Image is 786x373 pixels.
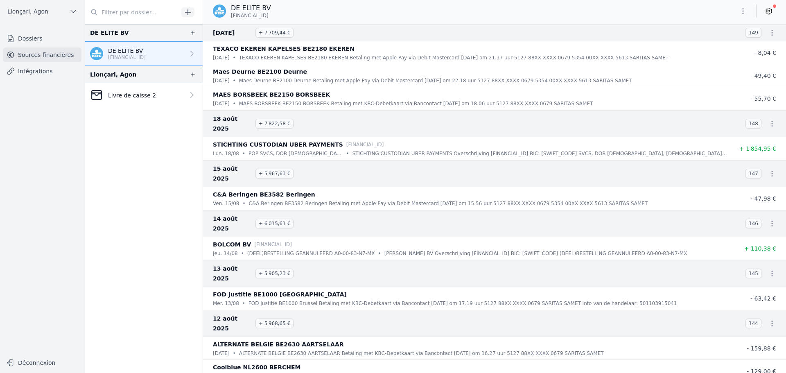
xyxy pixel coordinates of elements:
p: Maes Deurne BE2100 Deurne [213,67,307,77]
a: Dossiers [3,31,81,46]
p: lun. 18/08 [213,149,239,158]
span: 144 [745,319,761,328]
span: + 1 854,95 € [739,145,776,152]
div: Llonçari, Agon [90,70,136,79]
span: + 7 822,58 € [255,119,294,129]
a: Intégrations [3,64,81,79]
p: [FINANCIAL_ID] [346,140,384,149]
p: DE ELITE BV [231,3,271,13]
span: + 7 709,44 € [255,28,294,38]
span: - 49,40 € [750,72,776,79]
button: Llonçari, Agon [3,5,81,18]
p: [DATE] [213,54,230,62]
p: jeu. 14/08 [213,249,238,258]
a: Livre de caisse 2 [85,83,203,107]
p: STICHTING CUSTODIAN UBER PAYMENTS Overschrijving [FINANCIAL_ID] BIC: [SWIFT_CODE] SVCS, DOB [DEMO... [352,149,727,158]
span: + 6 015,61 € [255,219,294,228]
span: 15 août 2025 [213,164,252,183]
span: 18 août 2025 [213,114,252,133]
span: 147 [745,169,761,179]
p: TEXACO EKEREN KAPELSES BE2180 EKEREN [213,44,355,54]
span: 12 août 2025 [213,314,252,333]
span: + 110,38 € [744,245,776,252]
div: • [378,249,381,258]
span: - 63,42 € [750,295,776,302]
p: C&A Beringen BE3582 Beringen [213,190,315,199]
span: [FINANCIAL_ID] [231,12,269,19]
span: - 8,04 € [754,50,776,56]
p: Coolblue NL2600 BERCHEM [213,362,300,372]
button: Déconnexion [3,356,81,369]
span: 149 [745,28,761,38]
span: + 5 967,63 € [255,169,294,179]
p: Maes Deurne BE2100 Deurne Betaling met Apple Pay via Debit Mastercard [DATE] om 22.18 uur 5127 88... [239,77,632,85]
span: 145 [745,269,761,278]
p: C&A Beringen BE3582 Beringen Betaling met Apple Pay via Debit Mastercard [DATE] om 15.56 uur 5127... [249,199,648,208]
div: • [233,99,236,108]
p: [DATE] [213,349,230,357]
p: [DATE] [213,77,230,85]
div: • [346,149,349,158]
input: Filtrer par dossier... [85,5,178,20]
p: POP SVCS, DOB [DEMOGRAPHIC_DATA], 202 [248,149,343,158]
span: - 55,70 € [750,95,776,102]
span: + 5 905,23 € [255,269,294,278]
p: DE ELITE BV [108,47,146,55]
p: ALTERNATE BELGIE BE2630 AARTSELAAR Betaling met KBC-Debetkaart via Bancontact [DATE] om 16.27 uur... [239,349,604,357]
p: STICHTING CUSTODIAN UBER PAYMENTS [213,140,343,149]
p: Livre de caisse 2 [108,91,156,99]
p: [FINANCIAL_ID] [108,54,146,61]
span: 14 août 2025 [213,214,252,233]
img: kbc.png [90,47,103,60]
a: DE ELITE BV [FINANCIAL_ID] [85,41,203,66]
img: kbc.png [213,5,226,18]
span: - 47,98 € [750,195,776,202]
span: [DATE] [213,28,252,38]
p: BOLCOM BV [213,240,251,249]
div: • [241,249,244,258]
div: • [233,349,236,357]
div: • [242,299,245,307]
img: CleanShot-202025-05-26-20at-2016.10.27-402x.png [90,88,103,102]
span: + 5 968,65 € [255,319,294,328]
span: 13 août 2025 [213,264,252,283]
div: • [242,199,245,208]
p: [FINANCIAL_ID] [254,240,292,249]
p: FOD Justitie BE1000 [GEOGRAPHIC_DATA] [213,289,347,299]
span: 146 [745,219,761,228]
span: Llonçari, Agon [7,7,48,16]
p: (DEEL)BESTELLING GEANNULEERD A0-00-83-N7-MX [247,249,375,258]
p: TEXACO EKEREN KAPELSES BE2180 EKEREN Betaling met Apple Pay via Debit Mastercard [DATE] om 21.37 ... [239,54,669,62]
p: mer. 13/08 [213,299,239,307]
div: • [242,149,245,158]
span: 148 [745,119,761,129]
span: - 159,88 € [747,345,776,352]
p: MAES BORSBEEK BE2150 BORSBEEK [213,90,330,99]
p: ven. 15/08 [213,199,239,208]
div: DE ELITE BV [90,28,129,38]
p: [DATE] [213,99,230,108]
p: [PERSON_NAME] BV Overschrijving [FINANCIAL_ID] BIC: [SWIFT_CODE] (DEEL)BESTELLING GEANNULEERD A0-... [384,249,687,258]
p: ALTERNATE BELGIE BE2630 AARTSELAAR [213,339,344,349]
div: • [233,77,236,85]
a: Sources financières [3,47,81,62]
p: FOD Justitie BE1000 Brussel Betaling met KBC-Debetkaart via Bancontact [DATE] om 17.19 uur 5127 8... [248,299,677,307]
p: MAES BORSBEEK BE2150 BORSBEEK Betaling met KBC-Debetkaart via Bancontact [DATE] om 18.06 uur 5127... [239,99,593,108]
div: • [233,54,236,62]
